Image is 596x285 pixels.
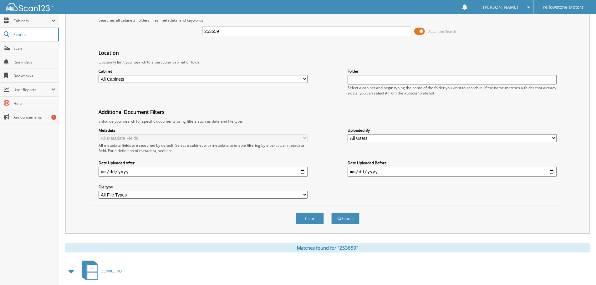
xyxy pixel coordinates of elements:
[13,32,55,37] span: Search
[13,101,56,106] span: Help
[95,18,560,23] div: Searches all cabinets, folders, files, metadata, and keywords
[164,148,172,153] a: here
[95,59,560,65] div: Optionally limit your search to a particular cabinet or folder
[13,18,51,23] span: Cabinets
[348,128,557,133] label: Uploaded By
[99,143,308,153] div: All metadata fields are searched by default. Select a cabinet with metadata to enable filtering b...
[99,128,308,133] label: Metadata
[348,85,557,96] div: Select a cabinet and begin typing the name of the folder you want to search in. If the name match...
[13,46,56,51] span: Scan
[99,184,308,190] label: File type
[95,119,560,124] div: Enhance your search for specific documents using filters such as date and file type.
[543,5,583,9] span: Yellowstone Motors
[99,167,308,177] input: start
[13,87,51,92] span: User Reports
[13,73,56,79] span: Bookmarks
[348,160,557,165] label: Date Uploaded Before
[99,69,308,74] label: Cabinet
[13,59,56,65] span: Reminders
[78,259,122,283] a: SERVICE RO
[95,49,122,56] legend: Location
[65,243,590,252] div: Matches found for "253659"
[483,5,518,9] span: [PERSON_NAME]
[99,160,308,165] label: Date Uploaded After
[348,167,557,177] input: end
[428,29,456,34] span: Advanced Search
[296,213,324,224] button: Clear
[331,213,359,224] button: Search
[348,69,557,74] label: Folder
[101,268,122,274] span: SERVICE RO
[95,109,168,115] legend: Additional Document Filters
[13,115,56,120] span: Announcements
[6,3,53,11] img: scan123-logo-white.svg
[51,115,56,120] div: 1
